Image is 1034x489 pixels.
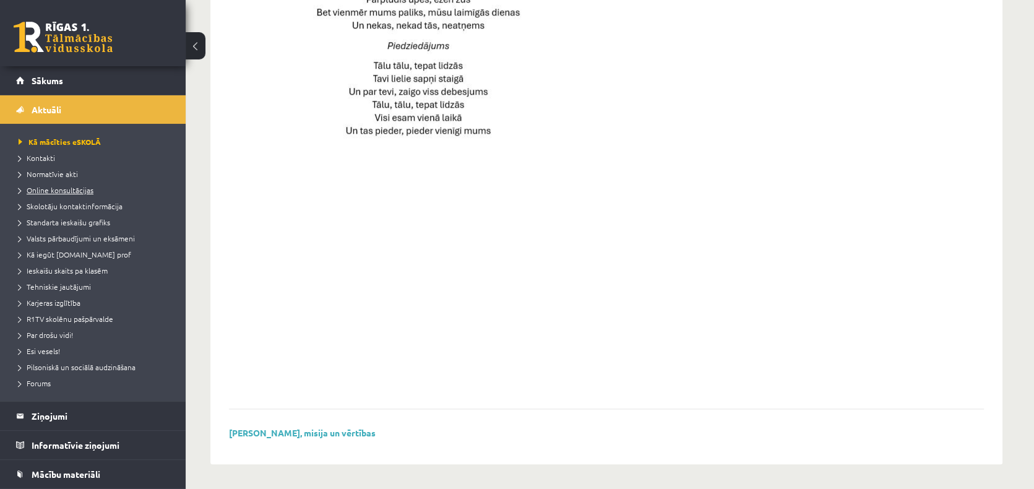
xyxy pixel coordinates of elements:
[19,297,173,308] a: Karjeras izglītība
[19,282,91,292] span: Tehniskie jautājumi
[19,152,173,163] a: Kontakti
[16,66,170,95] a: Sākums
[19,314,113,324] span: R1TV skolēnu pašpārvalde
[19,346,60,356] span: Esi vesels!
[19,330,73,340] span: Par drošu vidi!
[19,313,173,324] a: R1TV skolēnu pašpārvalde
[19,361,173,373] a: Pilsoniskā un sociālā audzināšana
[32,104,61,115] span: Aktuāli
[14,22,113,53] a: Rīgas 1. Tālmācības vidusskola
[19,329,173,340] a: Par drošu vidi!
[229,427,376,438] a: [PERSON_NAME], misija un vērtības
[19,201,123,211] span: Skolotāju kontaktinformācija
[32,75,63,86] span: Sākums
[19,378,51,388] span: Forums
[16,95,170,124] a: Aktuāli
[16,431,170,459] a: Informatīvie ziņojumi
[19,249,173,260] a: Kā iegūt [DOMAIN_NAME] prof
[19,298,80,308] span: Karjeras izglītība
[19,362,136,372] span: Pilsoniskā un sociālā audzināšana
[19,201,173,212] a: Skolotāju kontaktinformācija
[19,217,173,228] a: Standarta ieskaišu grafiks
[19,168,173,180] a: Normatīvie akti
[32,469,100,480] span: Mācību materiāli
[32,431,170,459] legend: Informatīvie ziņojumi
[19,265,173,276] a: Ieskaišu skaits pa klasēm
[19,266,108,275] span: Ieskaišu skaits pa klasēm
[16,460,170,488] a: Mācību materiāli
[19,345,173,357] a: Esi vesels!
[19,281,173,292] a: Tehniskie jautājumi
[19,136,173,147] a: Kā mācīties eSKOLĀ
[19,137,101,147] span: Kā mācīties eSKOLĀ
[19,184,173,196] a: Online konsultācijas
[19,169,78,179] span: Normatīvie akti
[19,233,173,244] a: Valsts pārbaudījumi un eksāmeni
[19,153,55,163] span: Kontakti
[19,217,110,227] span: Standarta ieskaišu grafiks
[19,249,131,259] span: Kā iegūt [DOMAIN_NAME] prof
[32,402,170,430] legend: Ziņojumi
[16,402,170,430] a: Ziņojumi
[19,378,173,389] a: Forums
[19,185,93,195] span: Online konsultācijas
[19,233,135,243] span: Valsts pārbaudījumi un eksāmeni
